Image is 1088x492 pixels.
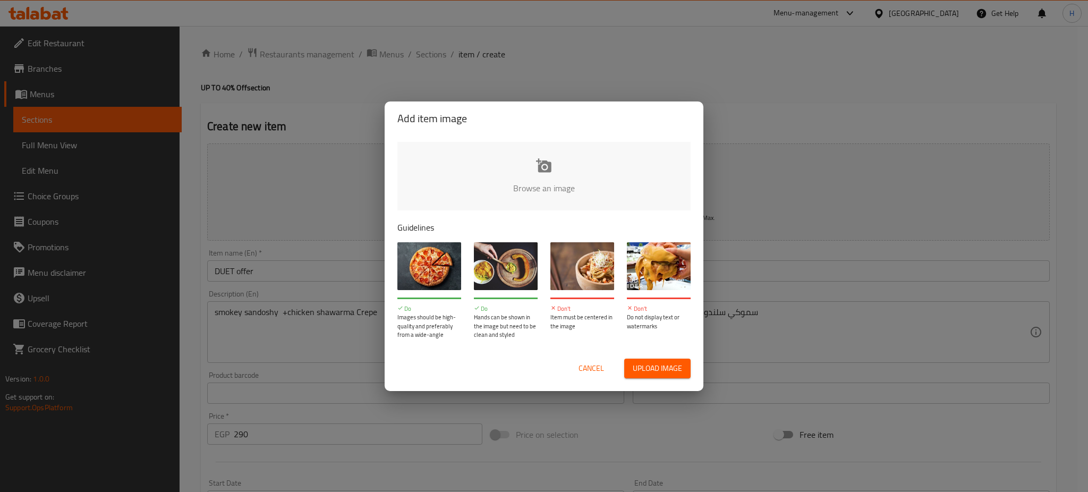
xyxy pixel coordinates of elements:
[627,304,691,313] p: Don't
[627,313,691,330] p: Do not display text or watermarks
[474,313,538,340] p: Hands can be shown in the image but need to be clean and styled
[397,221,691,234] p: Guidelines
[627,242,691,290] img: guide-img-4@3x.jpg
[397,242,461,290] img: guide-img-1@3x.jpg
[397,110,691,127] h2: Add item image
[397,313,461,340] p: Images should be high-quality and preferably from a wide-angle
[579,362,604,375] span: Cancel
[550,304,614,313] p: Don't
[474,242,538,290] img: guide-img-2@3x.jpg
[397,304,461,313] p: Do
[474,304,538,313] p: Do
[550,242,614,290] img: guide-img-3@3x.jpg
[624,359,691,378] button: Upload image
[550,313,614,330] p: Item must be centered in the image
[633,362,682,375] span: Upload image
[574,359,608,378] button: Cancel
